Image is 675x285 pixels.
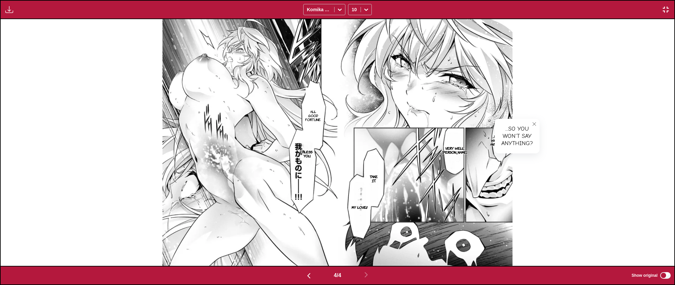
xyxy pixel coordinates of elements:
p: ...So you won't say anything? [489,133,511,147]
input: Show original [660,272,671,279]
img: Manga Panel [162,19,513,266]
button: close-tooltip [529,119,540,129]
img: Download translated images [5,6,13,14]
p: Bless you. [301,148,314,159]
span: Show original [631,273,658,278]
p: My love!! [350,204,369,210]
span: 4 / 4 [334,272,341,278]
div: ...So you won't say anything? [495,119,540,153]
p: All good fortune [304,108,322,123]
img: Previous page [305,272,313,280]
img: Next page [362,271,370,279]
p: Very well, [PERSON_NAME]. [441,145,469,155]
p: Take it. [368,173,380,184]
